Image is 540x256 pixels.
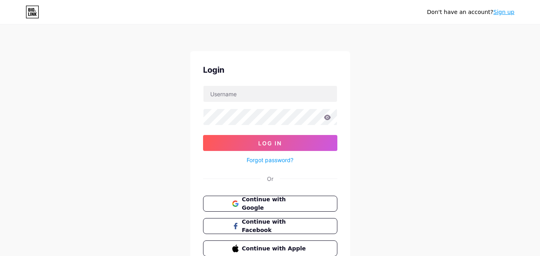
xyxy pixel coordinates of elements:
[203,218,337,234] button: Continue with Facebook
[242,244,308,253] span: Continue with Apple
[203,86,337,102] input: Username
[258,140,282,147] span: Log In
[203,135,337,151] button: Log In
[242,195,308,212] span: Continue with Google
[203,196,337,212] button: Continue with Google
[247,156,293,164] a: Forgot password?
[203,64,337,76] div: Login
[427,8,514,16] div: Don't have an account?
[493,9,514,15] a: Sign up
[242,218,308,234] span: Continue with Facebook
[267,175,273,183] div: Or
